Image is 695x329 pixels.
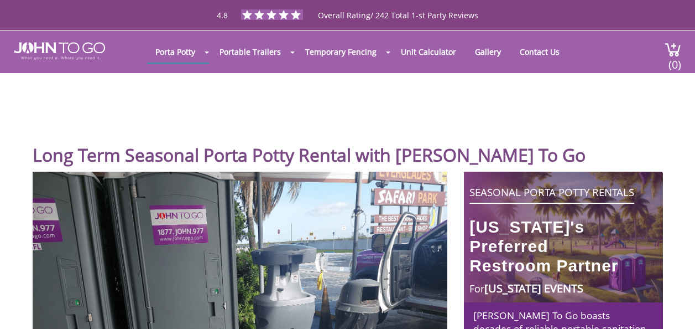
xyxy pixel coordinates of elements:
img: cart a [665,42,681,57]
span: Overall Rating/ 242 Total 1-st Party Reviews [318,10,478,43]
span: Preferred [469,237,661,256]
a: Gallery [467,41,509,63]
a: Temporary Fencing [297,41,385,63]
a: Portable Trailers [211,41,289,63]
span: [US_STATE] EVENTS [484,281,583,296]
span: Restroom Partner [469,256,661,275]
img: JOHN to go [14,42,105,60]
a: Porta Potty [147,41,203,63]
button: Live Chat [651,285,695,329]
h1: Long Term Seasonal Porta Potty Rental with [PERSON_NAME] To Go [33,117,663,166]
span: 4.8 [217,10,228,20]
span: [US_STATE]'s [469,217,661,237]
span: (0) [668,48,682,72]
h2: SEASONAL PORTA POTTY RENTALS [466,184,661,198]
h4: For [466,281,661,295]
a: Contact Us [511,41,568,63]
a: Unit Calculator [393,41,464,63]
